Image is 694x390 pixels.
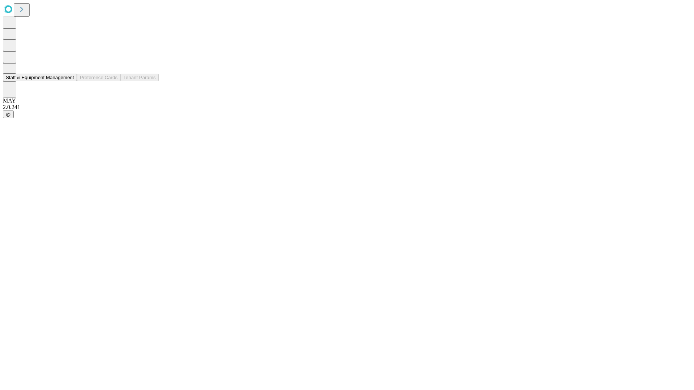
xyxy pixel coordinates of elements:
[6,112,11,117] span: @
[77,74,120,81] button: Preference Cards
[3,110,14,118] button: @
[3,104,691,110] div: 2.0.241
[120,74,159,81] button: Tenant Params
[3,97,691,104] div: MAY
[3,74,77,81] button: Staff & Equipment Management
